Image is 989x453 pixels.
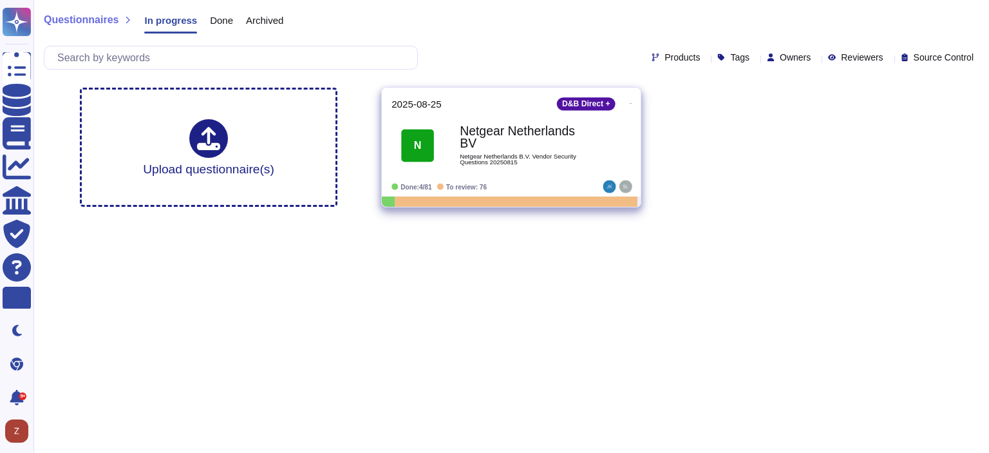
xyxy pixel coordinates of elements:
img: user [619,180,632,193]
span: Done [210,15,233,25]
span: Done: 4/81 [400,183,431,190]
button: user [3,417,37,445]
div: D&B Direct + [557,97,616,110]
span: Netgear Netherlands B.V. Vendor Security Questions 20250815 [460,153,590,166]
span: Tags [730,53,749,62]
span: Questionnaires [44,15,118,25]
div: Upload questionnaire(s) [143,119,274,175]
span: In progress [144,15,197,25]
span: Products [664,53,700,62]
img: user [5,419,28,443]
img: user [603,180,616,193]
input: Search by keywords [51,46,417,69]
span: To review: 76 [446,183,487,190]
span: Owners [780,53,811,62]
span: 2025-08-25 [391,99,442,109]
div: N [401,129,434,162]
span: Source Control [914,53,974,62]
b: Netgear Netherlands BV [460,125,590,150]
div: 9+ [19,392,26,400]
span: Reviewers [841,53,883,62]
span: Archived [246,15,283,25]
